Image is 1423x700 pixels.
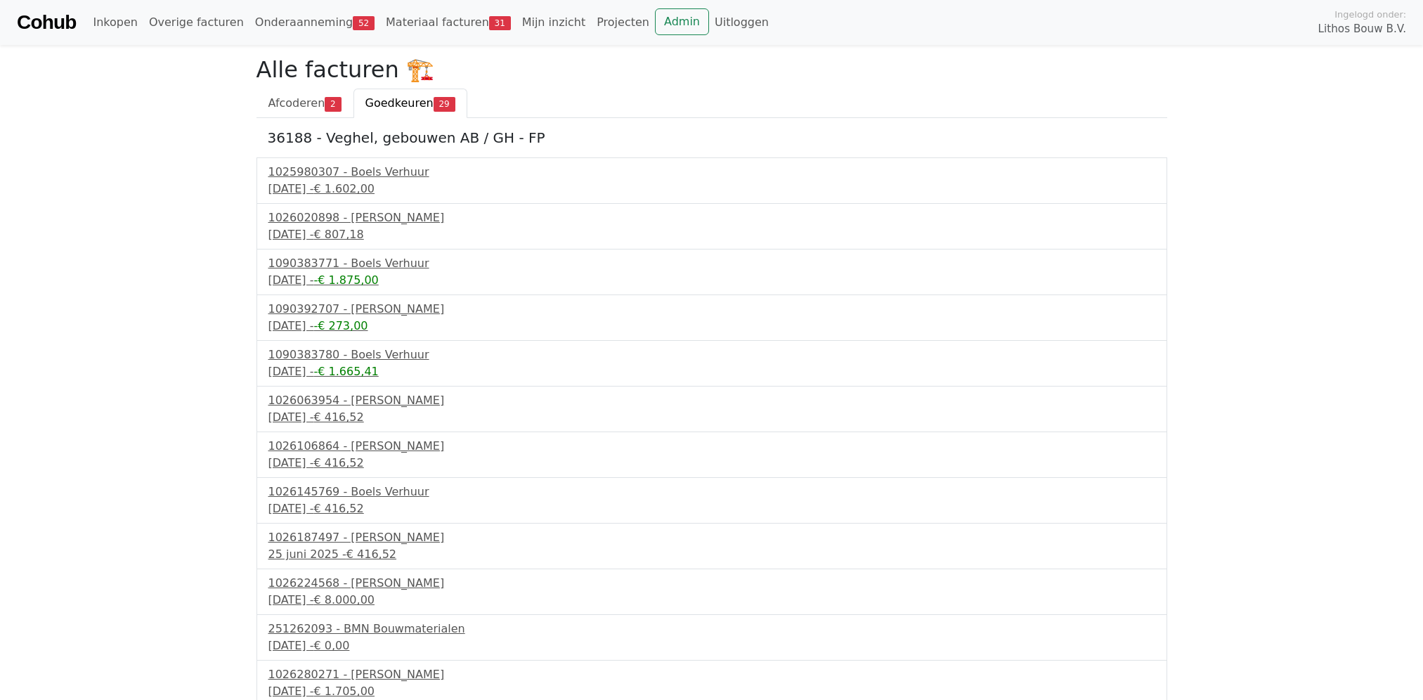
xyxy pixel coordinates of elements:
span: 2 [325,97,341,111]
div: 1026280271 - [PERSON_NAME] [268,666,1155,683]
div: [DATE] - [268,683,1155,700]
a: 1026106864 - [PERSON_NAME][DATE] -€ 416,52 [268,438,1155,472]
div: [DATE] - [268,318,1155,335]
a: 1025980307 - Boels Verhuur[DATE] -€ 1.602,00 [268,164,1155,197]
a: 1026063954 - [PERSON_NAME][DATE] -€ 416,52 [268,392,1155,426]
div: 1026020898 - [PERSON_NAME] [268,209,1155,226]
div: 1026187497 - [PERSON_NAME] [268,529,1155,546]
div: 1025980307 - Boels Verhuur [268,164,1155,181]
a: 1026020898 - [PERSON_NAME][DATE] -€ 807,18 [268,209,1155,243]
a: 1026145769 - Boels Verhuur[DATE] -€ 416,52 [268,484,1155,517]
div: [DATE] - [268,226,1155,243]
span: Ingelogd onder: [1334,8,1406,21]
span: € 8.000,00 [313,593,375,607]
a: Admin [655,8,709,35]
a: Goedkeuren29 [353,89,467,118]
a: 1026187497 - [PERSON_NAME]25 juni 2025 -€ 416,52 [268,529,1155,563]
span: Lithos Bouw B.V. [1318,21,1406,37]
span: € 807,18 [313,228,363,241]
div: [DATE] - [268,592,1155,609]
div: [DATE] - [268,181,1155,197]
a: Afcoderen2 [256,89,353,118]
a: 251262093 - BMN Bouwmaterialen[DATE] -€ 0,00 [268,621,1155,654]
div: 1026145769 - Boels Verhuur [268,484,1155,500]
div: 1026224568 - [PERSON_NAME] [268,575,1155,592]
span: 29 [434,97,455,111]
a: 1090383780 - Boels Verhuur[DATE] --€ 1.665,41 [268,346,1155,380]
h2: Alle facturen 🏗️ [256,56,1167,83]
span: -€ 1.875,00 [313,273,378,287]
span: € 416,52 [313,456,363,469]
a: Uitloggen [709,8,774,37]
div: 25 juni 2025 - [268,546,1155,563]
h5: 36188 - Veghel, gebouwen AB / GH - FP [268,129,1156,146]
span: Afcoderen [268,96,325,110]
span: € 1.602,00 [313,182,375,195]
span: € 416,52 [313,410,363,424]
span: 31 [489,16,511,30]
a: Inkopen [87,8,143,37]
div: 1090392707 - [PERSON_NAME] [268,301,1155,318]
div: [DATE] - [268,455,1155,472]
span: € 1.705,00 [313,685,375,698]
span: € 0,00 [313,639,349,652]
span: € 416,52 [313,502,363,515]
a: Projecten [591,8,655,37]
span: -€ 273,00 [313,319,368,332]
div: [DATE] - [268,409,1155,426]
a: 1090383771 - Boels Verhuur[DATE] --€ 1.875,00 [268,255,1155,289]
div: [DATE] - [268,363,1155,380]
a: 1026280271 - [PERSON_NAME][DATE] -€ 1.705,00 [268,666,1155,700]
a: Overige facturen [143,8,249,37]
div: 1026063954 - [PERSON_NAME] [268,392,1155,409]
a: Materiaal facturen31 [380,8,516,37]
span: 52 [353,16,375,30]
span: Goedkeuren [365,96,434,110]
div: 1090383771 - Boels Verhuur [268,255,1155,272]
a: Onderaanneming52 [249,8,380,37]
div: 1090383780 - Boels Verhuur [268,346,1155,363]
div: [DATE] - [268,637,1155,654]
div: 251262093 - BMN Bouwmaterialen [268,621,1155,637]
div: 1026106864 - [PERSON_NAME] [268,438,1155,455]
div: [DATE] - [268,272,1155,289]
a: Mijn inzicht [516,8,592,37]
a: 1026224568 - [PERSON_NAME][DATE] -€ 8.000,00 [268,575,1155,609]
span: -€ 1.665,41 [313,365,378,378]
span: € 416,52 [346,547,396,561]
a: Cohub [17,6,76,39]
a: 1090392707 - [PERSON_NAME][DATE] --€ 273,00 [268,301,1155,335]
div: [DATE] - [268,500,1155,517]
